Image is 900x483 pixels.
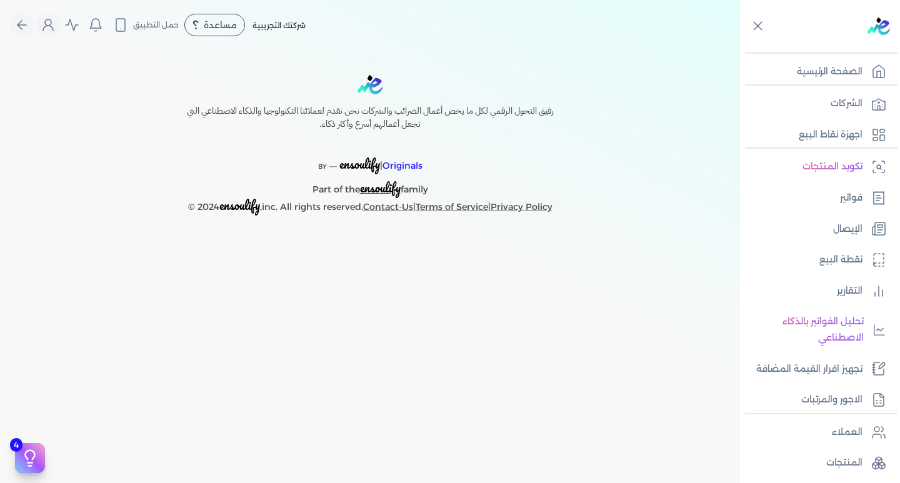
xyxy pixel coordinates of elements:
[740,122,892,148] a: اجهزة نقاط البيع
[184,14,245,36] div: مساعدة
[740,216,892,242] a: الإيصال
[416,201,488,212] a: Terms of Service
[339,154,380,174] span: ensoulify
[382,160,422,171] span: Originals
[160,141,580,175] p: |
[318,162,327,171] span: BY
[204,21,237,29] span: مساعدة
[740,309,892,351] a: تحليل الفواتير بالذكاء الاصطناعي
[160,197,580,216] p: © 2024 ,inc. All rights reserved. | |
[133,19,179,31] span: حمل التطبيق
[746,314,864,346] p: تحليل الفواتير بالذكاء الاصطناعي
[740,387,892,413] a: الاجور والمرتبات
[740,91,892,117] a: الشركات
[797,64,862,80] p: الصفحة الرئيسية
[329,159,337,167] sup: __
[802,159,862,175] p: تكويد المنتجات
[252,21,306,30] span: شركتك التجريبية
[740,247,892,273] a: نقطة البيع
[840,190,862,206] p: فواتير
[799,127,862,143] p: اجهزة نقاط البيع
[357,75,382,94] img: logo
[360,184,401,195] a: ensoulify
[740,59,892,85] a: الصفحة الرئيسية
[867,17,890,35] img: logo
[491,201,552,212] a: Privacy Policy
[15,443,45,473] button: 4
[110,14,182,36] button: حمل التطبيق
[160,175,580,198] p: Part of the family
[832,424,862,441] p: العملاء
[740,450,892,476] a: المنتجات
[160,104,580,131] h6: رفيق التحول الرقمي لكل ما يخص أعمال الضرائب والشركات نحن نقدم لعملائنا التكنولوجيا والذكاء الاصطن...
[740,185,892,211] a: فواتير
[740,356,892,382] a: تجهيز اقرار القيمة المضافة
[756,361,862,377] p: تجهيز اقرار القيمة المضافة
[740,278,892,304] a: التقارير
[826,455,862,471] p: المنتجات
[831,96,862,112] p: الشركات
[837,283,862,299] p: التقارير
[363,201,413,212] a: Contact-Us
[819,252,862,268] p: نقطة البيع
[801,392,862,408] p: الاجور والمرتبات
[10,438,22,452] span: 4
[740,419,892,446] a: العملاء
[740,154,892,180] a: تكويد المنتجات
[360,178,401,197] span: ensoulify
[833,221,862,237] p: الإيصال
[219,196,260,215] span: ensoulify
